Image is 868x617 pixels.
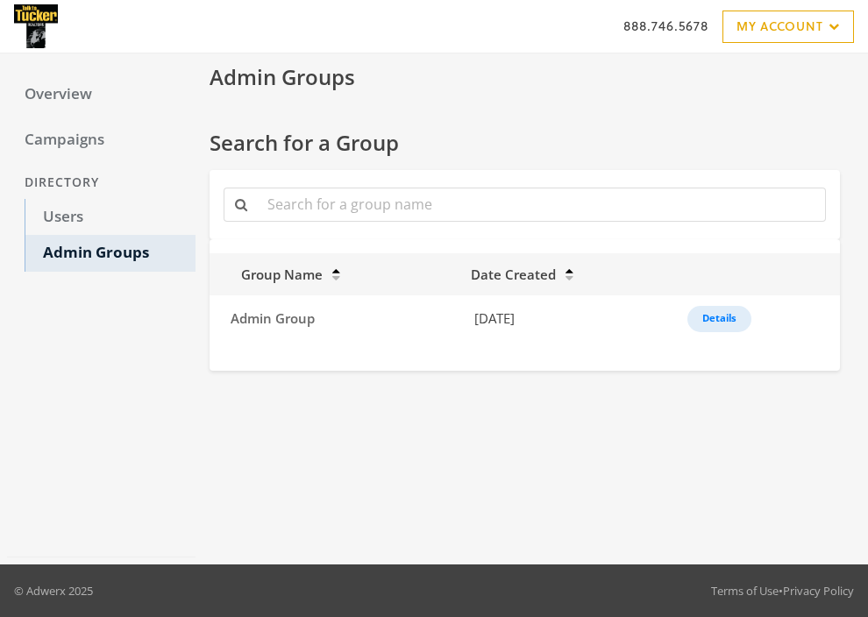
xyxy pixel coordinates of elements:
[711,583,779,599] a: Terms of Use
[711,582,854,599] div: •
[14,4,58,48] img: Adwerx
[14,582,93,599] p: © Adwerx 2025
[210,129,399,156] span: Search for a Group
[687,306,751,332] button: Details
[25,199,196,236] a: Users
[702,318,736,320] div: Details
[235,198,247,211] i: Search for a group name
[7,122,196,159] a: Campaigns
[7,167,196,199] div: Directory
[471,266,556,283] span: Date Created
[623,17,708,35] a: 888.746.5678
[25,235,196,272] a: Admin Groups
[210,60,355,93] span: Admin Groups
[220,266,323,283] span: Group Name
[783,583,854,599] a: Privacy Policy
[257,188,826,222] input: Search for a group name
[722,11,854,43] a: My Account
[231,309,315,327] span: Admin Group
[7,76,196,113] a: Overview
[460,295,677,343] td: [DATE]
